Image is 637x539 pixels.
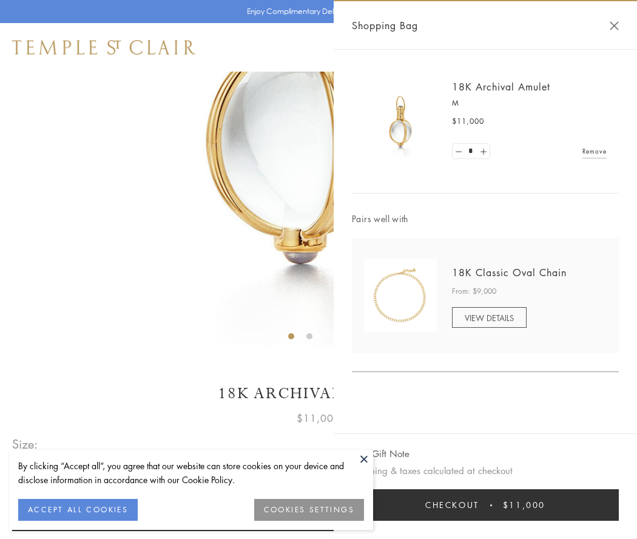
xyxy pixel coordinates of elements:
[452,97,607,109] p: M
[610,21,619,30] button: Close Shopping Bag
[12,383,625,404] h1: 18K Archival Amulet
[452,80,550,93] a: 18K Archival Amulet
[352,463,619,478] p: Shipping & taxes calculated at checkout
[247,5,385,18] p: Enjoy Complimentary Delivery & Returns
[452,115,484,127] span: $11,000
[452,266,567,279] a: 18K Classic Oval Chain
[352,212,619,226] span: Pairs well with
[297,410,340,426] span: $11,000
[452,285,496,297] span: From: $9,000
[254,499,364,521] button: COOKIES SETTINGS
[12,434,39,454] span: Size:
[582,144,607,158] a: Remove
[503,498,545,512] span: $11,000
[364,85,437,158] img: 18K Archival Amulet
[425,498,479,512] span: Checkout
[453,144,465,159] a: Set quantity to 0
[352,18,418,33] span: Shopping Bag
[18,499,138,521] button: ACCEPT ALL COOKIES
[352,489,619,521] button: Checkout $11,000
[452,307,527,328] a: VIEW DETAILS
[12,40,195,55] img: Temple St. Clair
[18,459,364,487] div: By clicking “Accept all”, you agree that our website can store cookies on your device and disclos...
[352,446,409,461] button: Add Gift Note
[364,259,437,332] img: N88865-OV18
[477,144,489,159] a: Set quantity to 2
[465,312,514,324] span: VIEW DETAILS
